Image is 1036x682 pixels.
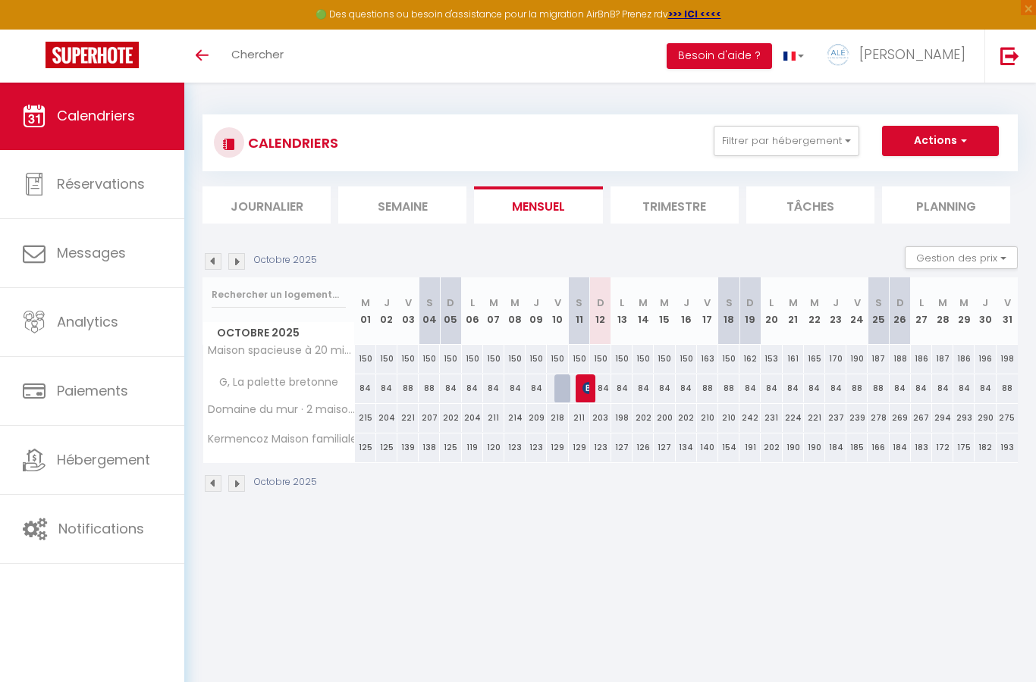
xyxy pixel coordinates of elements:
[676,277,697,345] th: 16
[206,374,342,391] span: G, La palette bretonne
[846,433,868,461] div: 185
[783,277,804,345] th: 21
[905,246,1018,269] button: Gestion des prix
[676,374,697,402] div: 84
[868,345,889,373] div: 187
[810,296,819,310] abbr: M
[882,186,1010,224] li: Planning
[212,281,346,308] input: Rechercher un logement...
[932,433,953,461] div: 172
[355,404,376,432] div: 215
[633,404,654,432] div: 202
[975,277,996,345] th: 30
[504,374,526,402] div: 84
[597,296,604,310] abbr: D
[997,374,1018,402] div: 88
[526,374,547,402] div: 84
[890,374,911,402] div: 84
[953,277,975,345] th: 29
[376,404,397,432] div: 204
[611,277,633,345] th: 13
[875,296,882,310] abbr: S
[533,296,539,310] abbr: J
[868,433,889,461] div: 166
[620,296,624,310] abbr: L
[569,277,590,345] th: 11
[483,345,504,373] div: 150
[547,277,568,345] th: 10
[203,322,354,344] span: Octobre 2025
[827,43,849,66] img: ...
[868,374,889,402] div: 88
[376,277,397,345] th: 02
[668,8,721,20] strong: >>> ICI <<<<
[376,433,397,461] div: 125
[846,277,868,345] th: 24
[206,433,357,445] span: Kermencoz Maison familiale
[504,404,526,432] div: 214
[667,43,772,69] button: Besoin d'aide ?
[718,345,739,373] div: 150
[462,404,483,432] div: 204
[57,174,145,193] span: Réservations
[582,374,589,402] span: [PERSON_NAME]
[718,404,739,432] div: 210
[355,374,376,402] div: 84
[804,345,825,373] div: 165
[975,433,996,461] div: 182
[526,404,547,432] div: 209
[868,277,889,345] th: 25
[202,186,331,224] li: Journalier
[997,277,1018,345] th: 31
[426,296,433,310] abbr: S
[355,433,376,461] div: 125
[57,243,126,262] span: Messages
[911,404,932,432] div: 267
[633,345,654,373] div: 150
[440,404,461,432] div: 202
[697,277,718,345] th: 17
[783,404,804,432] div: 224
[58,519,144,538] span: Notifications
[419,404,440,432] div: 207
[254,253,317,267] p: Octobre 2025
[440,374,461,402] div: 84
[739,374,761,402] div: 84
[975,345,996,373] div: 196
[654,374,675,402] div: 84
[761,404,782,432] div: 231
[718,374,739,402] div: 88
[654,277,675,345] th: 15
[206,345,357,356] span: Maison spacieuse à 20 min de mer
[953,433,975,461] div: 175
[376,345,397,373] div: 150
[405,296,412,310] abbr: V
[654,433,675,461] div: 127
[206,404,357,415] span: Domaine du mur · 2 maisons & piscine chauffée entre mer et campagne
[825,374,846,402] div: 84
[474,186,602,224] li: Mensuel
[846,345,868,373] div: 190
[975,404,996,432] div: 290
[590,345,611,373] div: 150
[982,296,988,310] abbr: J
[231,46,284,62] span: Chercher
[697,404,718,432] div: 210
[576,296,582,310] abbr: S
[804,433,825,461] div: 190
[726,296,733,310] abbr: S
[397,345,419,373] div: 150
[953,374,975,402] div: 84
[633,277,654,345] th: 14
[975,374,996,402] div: 84
[554,296,561,310] abbr: V
[483,374,504,402] div: 84
[483,277,504,345] th: 07
[504,433,526,461] div: 123
[355,345,376,373] div: 150
[462,374,483,402] div: 84
[854,296,861,310] abbr: V
[911,277,932,345] th: 27
[654,345,675,373] div: 150
[739,404,761,432] div: 242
